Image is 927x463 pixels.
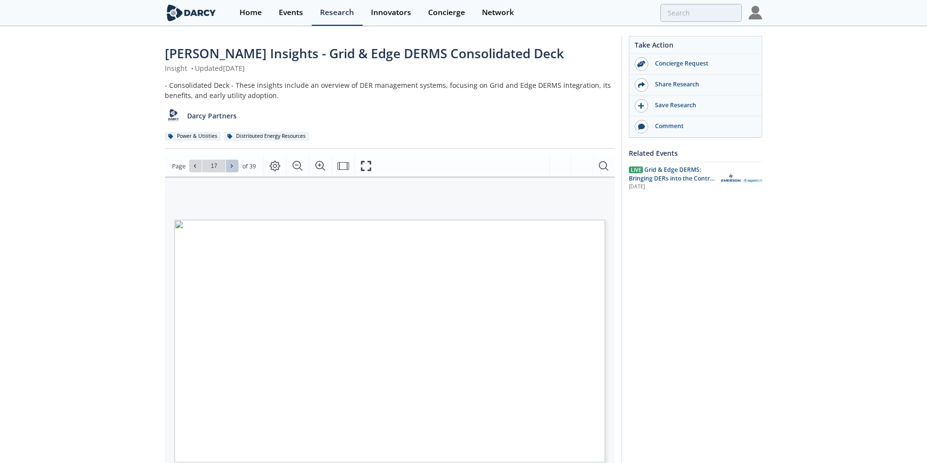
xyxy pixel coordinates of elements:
[482,9,514,17] div: Network
[428,9,465,17] div: Concierge
[371,9,411,17] div: Innovators
[320,9,354,17] div: Research
[629,183,715,191] div: [DATE]
[648,122,757,131] div: Comment
[165,45,564,62] span: [PERSON_NAME] Insights - Grid & Edge DERMS Consolidated Deck
[189,64,195,73] span: •
[629,166,643,173] span: Live
[279,9,303,17] div: Events
[629,145,762,162] div: Related Events
[240,9,262,17] div: Home
[165,63,615,73] div: Insight Updated [DATE]
[224,132,309,141] div: Distributed Energy Resources
[629,165,762,191] a: Live Grid & Edge DERMS: Bringing DERs into the Control Room [DATE] Aspen Technology
[629,40,762,54] div: Take Action
[187,111,237,121] p: Darcy Partners
[648,59,757,68] div: Concierge Request
[648,101,757,110] div: Save Research
[165,80,615,100] div: - Consolidated Deck - These insights include an overview of DER management systems, focusing on G...
[660,4,742,22] input: Advanced Search
[629,165,715,192] span: Grid & Edge DERMS: Bringing DERs into the Control Room
[648,80,757,89] div: Share Research
[749,6,762,19] img: Profile
[721,173,762,182] img: Aspen Technology
[165,4,218,21] img: logo-wide.svg
[165,132,221,141] div: Power & Utilities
